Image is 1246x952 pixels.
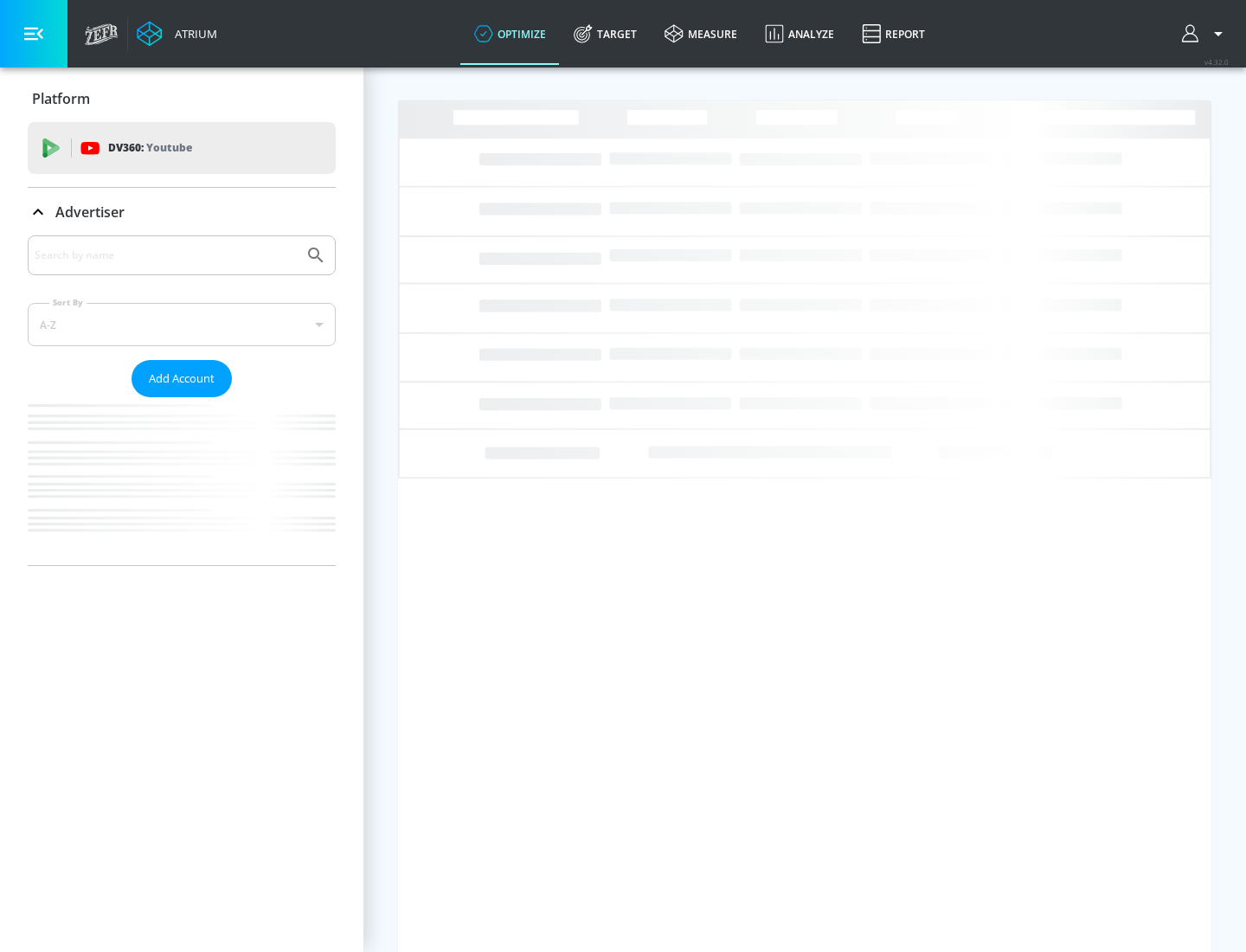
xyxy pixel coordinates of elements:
label: Sort By [49,297,87,308]
a: Atrium [137,21,217,47]
div: Platform [28,74,336,123]
a: optimize [460,3,560,65]
span: Add Account [149,369,215,389]
button: Add Account [132,360,232,397]
input: Search by name [35,244,297,267]
a: Analyze [751,3,848,65]
div: Advertiser [28,188,336,236]
a: measure [651,3,751,65]
span: v 4.32.0 [1204,57,1229,67]
a: Target [560,3,651,65]
a: Report [848,3,939,65]
p: Platform [32,89,90,108]
p: DV360: [108,138,192,158]
div: Advertiser [28,235,336,565]
nav: list of Advertiser [28,397,336,565]
p: Youtube [146,138,192,157]
div: A-Z [28,303,336,346]
div: Atrium [168,26,217,42]
div: DV360: Youtube [28,122,336,174]
p: Advertiser [55,203,125,222]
